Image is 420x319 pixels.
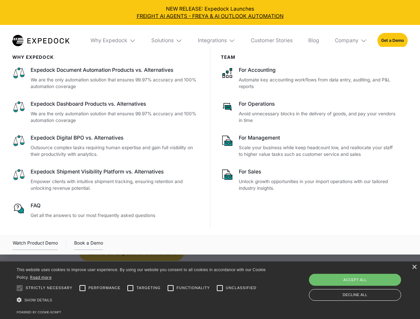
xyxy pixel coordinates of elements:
a: open lightbox [13,239,58,250]
span: This website uses cookies to improve user experience. By using our website you consent to all coo... [17,267,266,280]
a: For AccountingAutomate key accounting workflows from data entry, auditing, and P&L reports [221,66,397,90]
p: Automate key accounting workflows from data entry, auditing, and P&L reports [239,76,397,90]
div: Why Expedock [85,25,141,56]
a: For ManagementScale your business while keep headcount low, and reallocate your staff to higher v... [221,134,397,158]
p: Avoid unnecessary blocks in the delivery of goods, and pay your vendors in time [239,110,397,124]
p: Get all the answers to our most frequently asked questions [31,212,200,219]
a: Expedock Dashboard Products vs. AlternativesWe are the only automation solution that ensures 99.9... [12,100,200,124]
div: Expedock Digital BPO vs. Alternatives [31,134,200,142]
span: Unclassified [226,285,256,291]
a: For OperationsAvoid unnecessary blocks in the delivery of goods, and pay your vendors in time [221,100,397,124]
a: Powered by cookie-script [17,310,61,314]
p: Outsource complex tasks requiring human expertise and gain full visibility on their productivity ... [31,144,200,158]
div: For Sales [239,168,397,175]
div: NEW RELEASE: Expedock Launches [5,5,415,20]
iframe: Chat Widget [309,247,420,319]
a: Blog [303,25,324,56]
div: For Operations [239,100,397,108]
div: WHy Expedock [12,54,200,60]
div: Integrations [193,25,240,56]
span: Targeting [136,285,160,291]
div: Show details [17,296,268,305]
p: Unlock growth opportunities in your import operations with our tailored industry insights. [239,178,397,192]
div: Expedock Dashboard Products vs. Alternatives [31,100,200,108]
a: Expedock Digital BPO vs. AlternativesOutsource complex tasks requiring human expertise and gain f... [12,134,200,158]
a: Read more [30,275,52,280]
div: Solutions [146,25,188,56]
a: FAQGet all the answers to our most frequently asked questions [12,202,200,219]
div: Why Expedock [90,37,127,44]
span: Strictly necessary [26,285,72,291]
a: Expedock Document Automation Products vs. AlternativesWe are the only automation solution that en... [12,66,200,90]
p: Empower clients with intuitive shipment tracking, ensuring retention and unlocking revenue potent... [31,178,200,192]
div: Integrations [198,37,227,44]
a: Book a Demo [74,239,103,250]
div: Company [335,37,358,44]
div: Expedock Document Automation Products vs. Alternatives [31,66,200,74]
div: Team [221,54,397,60]
a: Expedock Shipment Visibility Platform vs. AlternativesEmpower clients with intuitive shipment tra... [12,168,200,192]
p: Scale your business while keep headcount low, and reallocate your staff to higher value tasks suc... [239,144,397,158]
a: Get a Demo [377,33,408,48]
p: We are the only automation solution that ensures 99.97% accuracy and 100% automation coverage [31,110,200,124]
div: Company [330,25,372,56]
div: Solutions [151,37,174,44]
div: Expedock Shipment Visibility Platform vs. Alternatives [31,168,200,175]
a: FREIGHT AI AGENTS - FREYA & AI OUTLOOK AUTOMATION [5,13,415,20]
div: FAQ [31,202,200,209]
p: We are the only automation solution that ensures 99.97% accuracy and 100% automation coverage [31,76,200,90]
div: For Management [239,134,397,142]
div: Watch Product Demo [13,239,58,250]
span: Functionality [177,285,210,291]
div: For Accounting [239,66,397,74]
a: For SalesUnlock growth opportunities in your import operations with our tailored industry insights. [221,168,397,192]
span: Show details [24,298,52,302]
span: Performance [88,285,121,291]
a: Customer Stories [245,25,298,56]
